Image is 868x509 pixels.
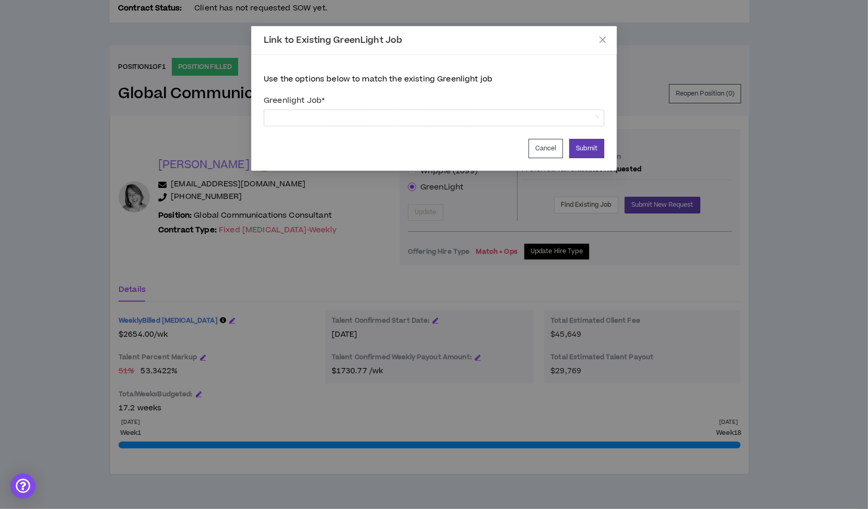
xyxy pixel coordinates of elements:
[599,35,607,44] span: close
[593,115,599,121] span: loading
[264,74,604,85] p: Use the options below to match the existing Greenlight job
[264,34,604,46] div: Link to Existing GreenLight Job
[589,26,617,54] button: Close
[569,139,604,158] button: Submit
[529,139,564,158] button: Cancel
[264,91,604,110] label: Greenlight Job
[10,474,36,499] div: Open Intercom Messenger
